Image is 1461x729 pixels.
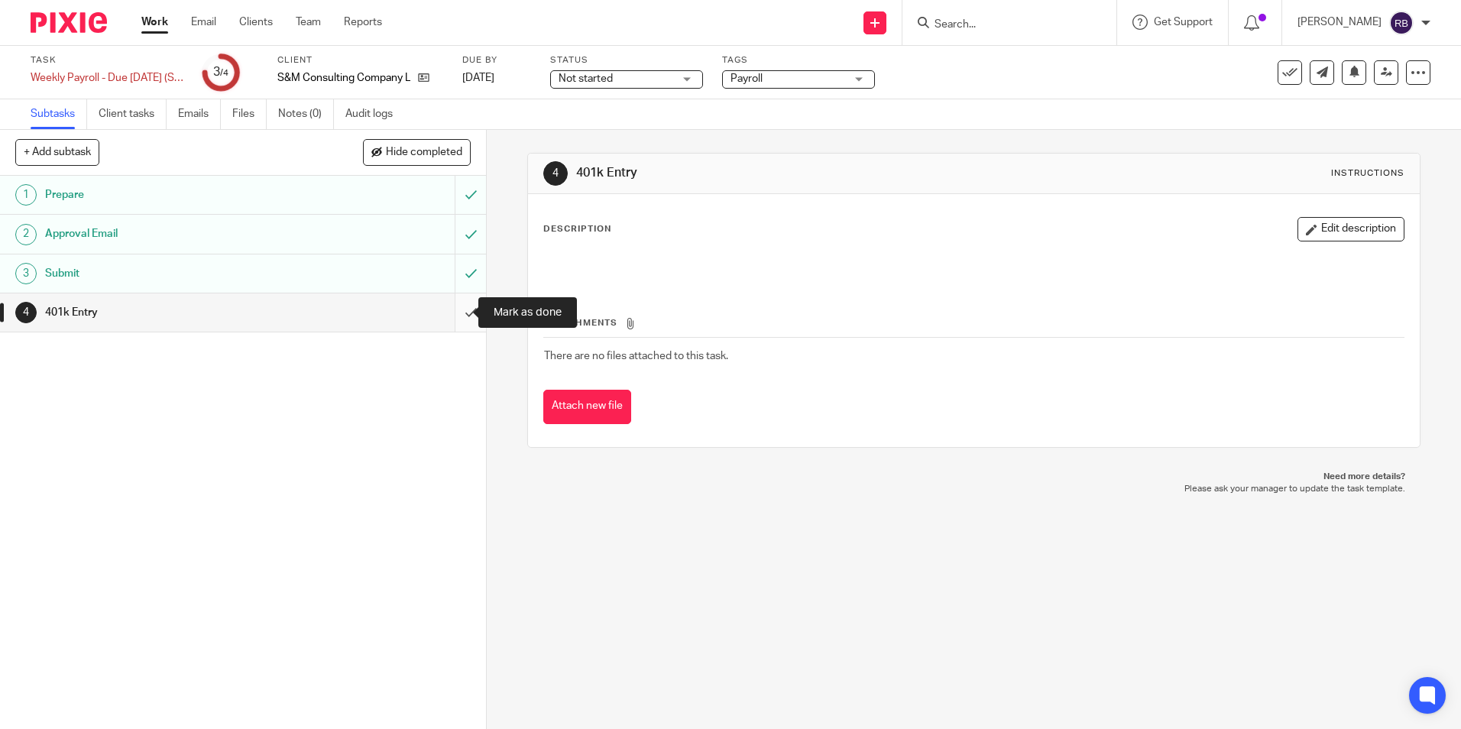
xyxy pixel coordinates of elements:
[543,161,568,186] div: 4
[15,139,99,165] button: + Add subtask
[15,224,37,245] div: 2
[462,73,494,83] span: [DATE]
[15,263,37,284] div: 3
[363,139,471,165] button: Hide completed
[1297,217,1404,241] button: Edit description
[386,147,462,159] span: Hide completed
[31,99,87,129] a: Subtasks
[730,73,763,84] span: Payroll
[31,70,183,86] div: Weekly Payroll - Due Wednesday (S&amp;M)
[344,15,382,30] a: Reports
[550,54,703,66] label: Status
[576,165,1006,181] h1: 401k Entry
[45,222,308,245] h1: Approval Email
[722,54,875,66] label: Tags
[462,54,531,66] label: Due by
[1389,11,1414,35] img: svg%3E
[543,483,1404,495] p: Please ask your manager to update the task template.
[277,54,443,66] label: Client
[45,262,308,285] h1: Submit
[232,99,267,129] a: Files
[1331,167,1404,180] div: Instructions
[278,99,334,129] a: Notes (0)
[45,301,308,324] h1: 401k Entry
[277,70,410,86] p: S&M Consulting Company LLC
[31,12,107,33] img: Pixie
[239,15,273,30] a: Clients
[1154,17,1213,28] span: Get Support
[1297,15,1382,30] p: [PERSON_NAME]
[543,223,611,235] p: Description
[559,73,613,84] span: Not started
[15,302,37,323] div: 4
[15,184,37,206] div: 1
[213,63,228,81] div: 3
[543,471,1404,483] p: Need more details?
[31,54,183,66] label: Task
[543,390,631,424] button: Attach new file
[933,18,1071,32] input: Search
[191,15,216,30] a: Email
[296,15,321,30] a: Team
[544,351,728,361] span: There are no files attached to this task.
[45,183,308,206] h1: Prepare
[31,70,183,86] div: Weekly Payroll - Due [DATE] (S&M)
[178,99,221,129] a: Emails
[141,15,168,30] a: Work
[99,99,167,129] a: Client tasks
[544,319,617,327] span: Attachments
[220,69,228,77] small: /4
[345,99,404,129] a: Audit logs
